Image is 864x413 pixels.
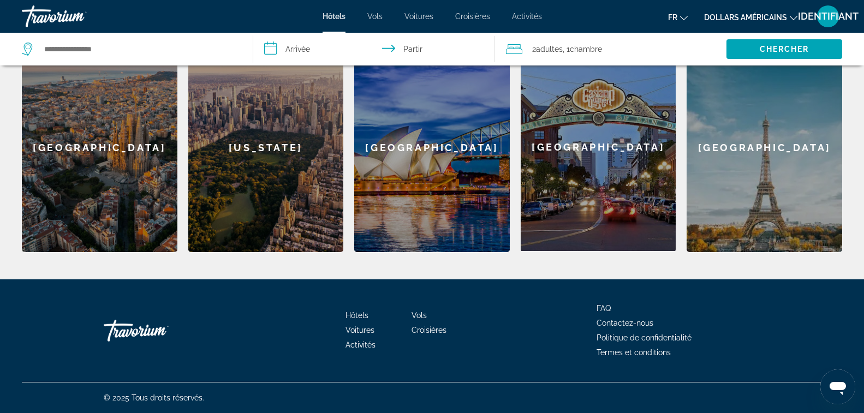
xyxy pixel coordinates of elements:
[354,43,510,252] a: Sydney[GEOGRAPHIC_DATA]
[412,311,427,320] a: Vols
[33,142,166,153] font: [GEOGRAPHIC_DATA]
[597,304,611,313] a: FAQ
[532,141,665,153] font: [GEOGRAPHIC_DATA]
[521,43,676,252] a: San Diego[GEOGRAPHIC_DATA]
[43,41,236,57] input: Rechercher une destination hôtelière
[760,45,809,53] font: Chercher
[668,9,688,25] button: Changer de langue
[570,45,602,53] font: Chambre
[814,5,842,28] button: Menu utilisateur
[253,33,496,65] button: Sélectionnez la date d'arrivée et de départ
[704,13,787,22] font: dollars américains
[365,142,498,153] font: [GEOGRAPHIC_DATA]
[820,369,855,404] iframe: Bouton de lancement de la fenêtre de messagerie
[404,12,433,21] a: Voitures
[597,319,653,327] a: Contactez-nous
[563,45,570,53] font: , 1
[536,45,563,53] font: adultes
[229,142,303,153] font: [US_STATE]
[188,43,344,252] a: New York[US_STATE]
[726,39,842,59] button: Recherche
[104,393,204,402] font: © 2025 Tous droits réservés.
[345,340,376,349] a: Activités
[104,314,213,347] a: Rentrer à la maison
[323,12,345,21] a: Hôtels
[512,12,542,21] a: Activités
[367,12,383,21] a: Vols
[495,33,726,65] button: Voyageurs : 2 adultes, 0 enfants
[798,10,859,22] font: IDENTIFIANT
[412,326,446,334] a: Croisières
[22,43,177,252] a: Barcelone[GEOGRAPHIC_DATA]
[698,142,831,153] font: [GEOGRAPHIC_DATA]
[668,13,677,22] font: fr
[597,333,692,342] a: Politique de confidentialité
[22,2,131,31] a: Travorium
[597,348,671,357] a: Termes et conditions
[345,311,368,320] a: Hôtels
[532,45,536,53] font: 2
[345,326,374,334] a: Voitures
[687,43,842,252] a: Paris[GEOGRAPHIC_DATA]
[704,9,797,25] button: Changer de devise
[455,12,490,21] a: Croisières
